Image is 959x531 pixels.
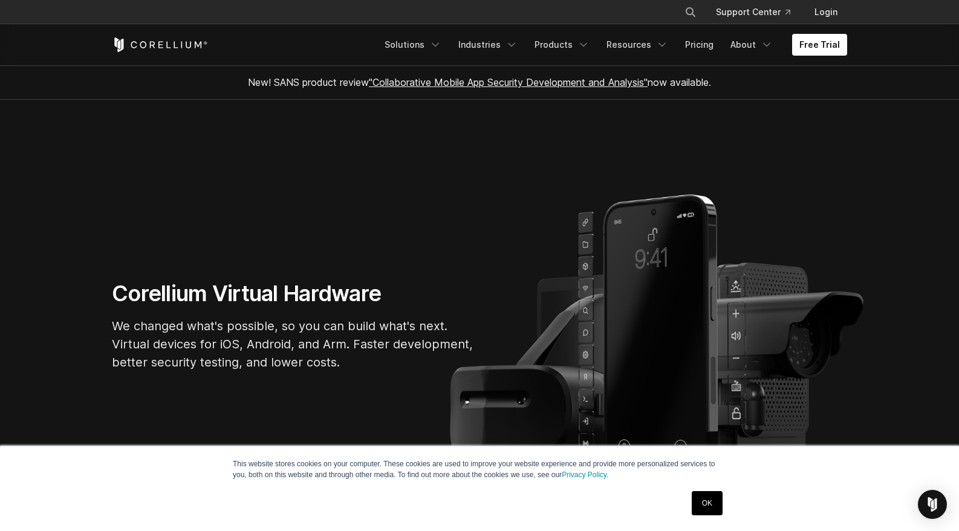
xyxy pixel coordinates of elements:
a: Support Center [706,1,800,23]
a: Pricing [678,34,721,56]
button: Search [680,1,701,23]
a: Privacy Policy. [562,471,608,479]
a: Resources [599,34,675,56]
span: New! SANS product review now available. [248,76,711,88]
h1: Corellium Virtual Hardware [112,280,475,307]
div: Open Intercom Messenger [918,490,947,519]
p: This website stores cookies on your computer. These cookies are used to improve your website expe... [233,458,726,480]
a: "Collaborative Mobile App Security Development and Analysis" [369,76,648,88]
a: Login [805,1,847,23]
a: Products [527,34,597,56]
a: Corellium Home [112,37,208,52]
div: Navigation Menu [670,1,847,23]
a: Solutions [377,34,449,56]
p: We changed what's possible, so you can build what's next. Virtual devices for iOS, Android, and A... [112,317,475,371]
a: About [723,34,780,56]
a: OK [692,491,723,515]
a: Industries [451,34,525,56]
a: Free Trial [792,34,847,56]
div: Navigation Menu [377,34,847,56]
